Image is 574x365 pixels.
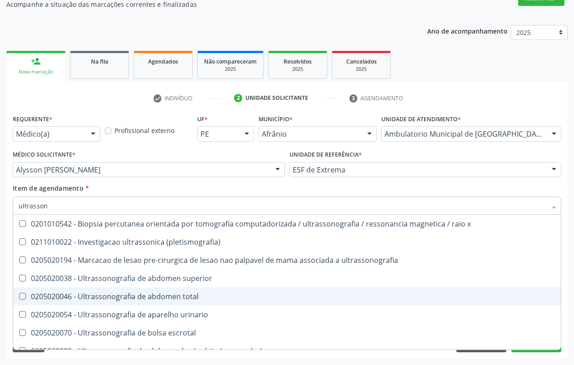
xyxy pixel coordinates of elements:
[19,293,555,300] div: 0205020046 - Ultrassonografia de abdomen total
[31,56,41,66] div: person_add
[19,220,555,227] div: 0201010542 - Biopsia percutanea orientada por tomografia computadorizada / ultrassonografia / res...
[115,126,175,135] label: Profissional externo
[289,148,362,162] label: Unidade de referência
[13,184,84,192] span: Item de agendamento
[427,25,508,36] p: Ano de acompanhamento
[284,58,312,65] span: Resolvidos
[381,112,461,126] label: Unidade de atendimento
[13,69,59,75] div: Nova marcação
[346,58,377,65] span: Cancelados
[16,165,266,174] span: Alysson [PERSON_NAME]
[204,66,257,73] div: 2025
[259,112,293,126] label: Município
[262,129,358,138] span: Afrânio
[19,275,555,282] div: 0205020038 - Ultrassonografia de abdomen superior
[245,94,308,102] div: Unidade solicitante
[293,165,543,174] span: ESF de Extrema
[384,129,543,138] span: Ambulatorio Municipal de [GEOGRAPHIC_DATA]
[16,129,82,138] span: Médico(a)
[13,112,52,126] label: Requerente
[19,197,546,215] input: Buscar por procedimentos
[91,58,108,65] span: Na fila
[197,112,208,126] label: UF
[234,94,242,102] div: 2
[19,347,555,355] div: 0205020089 - Ultrassonografia de globo ocular / orbita (monocular)
[19,311,555,318] div: 0205020054 - Ultrassonografia de aparelho urinario
[13,148,75,162] label: Médico Solicitante
[19,329,555,336] div: 0205020070 - Ultrassonografia de bolsa escrotal
[339,66,384,73] div: 2025
[148,58,178,65] span: Agendados
[204,58,257,65] span: Não compareceram
[200,129,235,138] span: PE
[19,238,555,246] div: 0211010022 - Investigacao ultrassonica (pletismografia)
[19,256,555,264] div: 0205020194 - Marcacao de lesao pre-cirurgica de lesao nao palpavel de mama associada a ultrassono...
[275,66,320,73] div: 2025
